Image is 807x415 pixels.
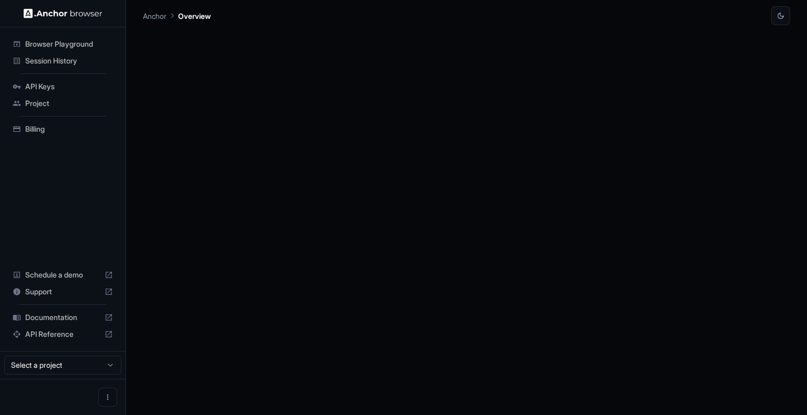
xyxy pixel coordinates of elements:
[25,312,100,323] span: Documentation
[25,56,113,66] span: Session History
[8,52,117,69] div: Session History
[8,36,117,52] div: Browser Playground
[25,81,113,92] span: API Keys
[8,283,117,300] div: Support
[8,326,117,343] div: API Reference
[8,267,117,283] div: Schedule a demo
[8,309,117,326] div: Documentation
[143,10,211,22] nav: breadcrumb
[25,98,113,109] span: Project
[24,8,102,18] img: Anchor Logo
[178,10,211,22] p: Overview
[98,388,117,407] button: Open menu
[25,270,100,280] span: Schedule a demo
[8,78,117,95] div: API Keys
[8,95,117,112] div: Project
[8,121,117,137] div: Billing
[25,39,113,49] span: Browser Playground
[143,10,167,22] p: Anchor
[25,124,113,134] span: Billing
[25,286,100,297] span: Support
[25,329,100,339] span: API Reference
